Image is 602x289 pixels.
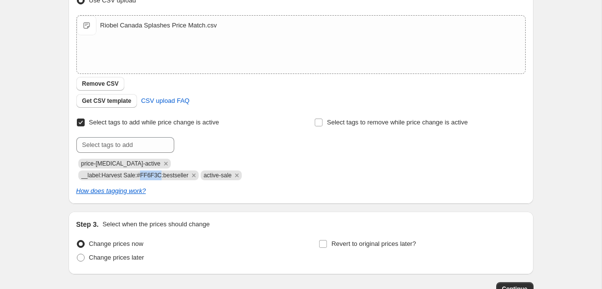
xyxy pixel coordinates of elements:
[89,254,144,261] span: Change prices later
[327,119,468,126] span: Select tags to remove while price change is active
[82,80,119,88] span: Remove CSV
[232,171,241,180] button: Remove active-sale
[89,240,143,247] span: Change prices now
[331,240,416,247] span: Revert to original prices later?
[76,219,99,229] h2: Step 3.
[76,77,125,91] button: Remove CSV
[204,172,232,179] span: active-sale
[82,97,132,105] span: Get CSV template
[100,21,217,30] div: Riobel Canada Splashes Price Match.csv
[189,171,198,180] button: Remove __label:Harvest Sale:#FF6F3C:bestseller
[76,137,174,153] input: Select tags to add
[162,159,170,168] button: Remove price-change-job-active
[135,93,195,109] a: CSV upload FAQ
[102,219,209,229] p: Select when the prices should change
[81,172,188,179] span: __label:Harvest Sale:#FF6F3C:bestseller
[89,119,219,126] span: Select tags to add while price change is active
[81,160,161,167] span: price-change-job-active
[141,96,189,106] span: CSV upload FAQ
[76,187,146,194] a: How does tagging work?
[76,94,138,108] button: Get CSV template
